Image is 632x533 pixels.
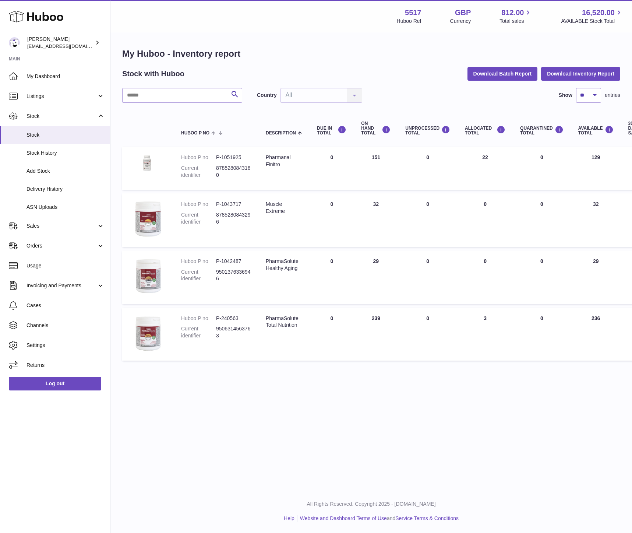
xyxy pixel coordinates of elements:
[27,242,97,249] span: Orders
[398,250,458,304] td: 0
[605,92,620,99] span: entries
[27,204,105,211] span: ASN Uploads
[571,193,621,247] td: 32
[181,258,216,265] dt: Huboo P no
[216,154,251,161] dd: P-1051925
[27,342,105,349] span: Settings
[354,308,398,361] td: 239
[216,165,251,179] dd: 8785280843180
[310,250,354,304] td: 0
[266,201,302,215] div: Muscle Extreme
[458,147,513,190] td: 22
[27,73,105,80] span: My Dashboard
[266,258,302,272] div: PharmaSolute Healthy Aging
[216,325,251,339] dd: 9506314563763
[216,201,251,208] dd: P-1043717
[541,67,620,80] button: Download Inventory Report
[571,147,621,190] td: 129
[257,92,277,99] label: Country
[520,126,564,136] div: QUARANTINED Total
[395,515,459,521] a: Service Terms & Conditions
[540,258,543,264] span: 0
[561,18,623,25] span: AVAILABLE Stock Total
[297,515,459,522] li: and
[181,269,216,283] dt: Current identifier
[27,222,97,229] span: Sales
[540,315,543,321] span: 0
[130,201,166,238] img: product image
[27,322,105,329] span: Channels
[27,262,105,269] span: Usage
[9,377,101,390] a: Log out
[398,308,458,361] td: 0
[116,501,626,508] p: All Rights Reserved. Copyright 2025 - [DOMAIN_NAME]
[181,131,209,136] span: Huboo P no
[216,211,251,225] dd: 8785280843296
[559,92,572,99] label: Show
[266,154,302,168] div: Pharmanal Finitro
[540,154,543,160] span: 0
[310,308,354,361] td: 0
[561,8,623,25] a: 16,520.00 AVAILABLE Stock Total
[216,258,251,265] dd: P-1042487
[571,308,621,361] td: 236
[181,325,216,339] dt: Current identifier
[501,8,524,18] span: 812.00
[9,37,20,48] img: alessiavanzwolle@hotmail.com
[216,315,251,322] dd: P-240563
[27,168,105,175] span: Add Stock
[398,147,458,190] td: 0
[354,250,398,304] td: 29
[405,126,450,136] div: UNPROCESSED Total
[27,302,105,309] span: Cases
[216,269,251,283] dd: 9501376336946
[181,315,216,322] dt: Huboo P no
[310,193,354,247] td: 0
[27,113,97,120] span: Stock
[450,18,471,25] div: Currency
[571,250,621,304] td: 29
[284,515,294,521] a: Help
[181,201,216,208] dt: Huboo P no
[181,154,216,161] dt: Huboo P no
[578,126,614,136] div: AVAILABLE Total
[354,193,398,247] td: 32
[310,147,354,190] td: 0
[130,315,166,352] img: product image
[540,201,543,207] span: 0
[122,48,620,60] h1: My Huboo - Inventory report
[455,8,471,18] strong: GBP
[397,18,421,25] div: Huboo Ref
[27,150,105,157] span: Stock History
[130,258,166,295] img: product image
[465,126,505,136] div: ALLOCATED Total
[27,282,97,289] span: Invoicing and Payments
[499,18,532,25] span: Total sales
[266,131,296,136] span: Description
[27,362,105,369] span: Returns
[27,132,105,138] span: Stock
[130,154,166,173] img: product image
[122,69,184,79] h2: Stock with Huboo
[458,193,513,247] td: 0
[467,67,538,80] button: Download Batch Report
[354,147,398,190] td: 151
[266,315,302,329] div: PharmaSolute Total Nutrition
[27,43,108,49] span: [EMAIL_ADDRESS][DOMAIN_NAME]
[300,515,387,521] a: Website and Dashboard Terms of Use
[405,8,421,18] strong: 5517
[27,186,105,193] span: Delivery History
[27,36,93,50] div: [PERSON_NAME]
[361,121,391,136] div: ON HAND Total
[398,193,458,247] td: 0
[181,165,216,179] dt: Current identifier
[458,250,513,304] td: 0
[181,211,216,225] dt: Current identifier
[458,308,513,361] td: 3
[27,93,97,100] span: Listings
[317,126,346,136] div: DUE IN TOTAL
[499,8,532,25] a: 812.00 Total sales
[582,8,615,18] span: 16,520.00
